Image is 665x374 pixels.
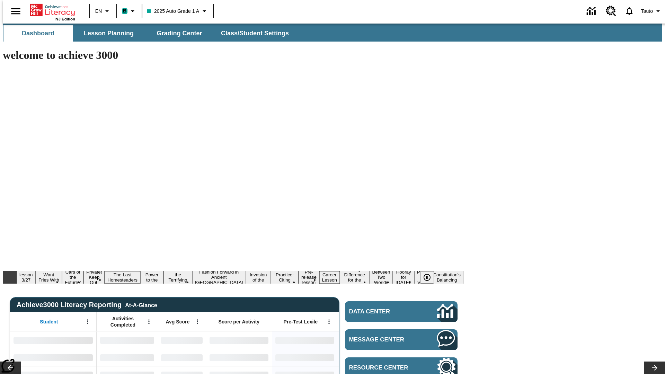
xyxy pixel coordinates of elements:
[100,315,146,328] span: Activities Completed
[147,8,199,15] span: 2025 Auto Grade 1 A
[92,5,114,17] button: Language: EN, Select a language
[644,362,665,374] button: Lesson carousel, Next
[17,266,36,289] button: Slide 1 Test lesson 3/27 en
[192,268,246,286] button: Slide 8 Fashion Forward in Ancient Rome
[158,349,206,366] div: No Data,
[641,8,653,15] span: Tauto
[144,317,154,327] button: Open Menu
[219,319,260,325] span: Score per Activity
[17,301,157,309] span: Achieve3000 Literacy Reporting
[105,271,140,284] button: Slide 5 The Last Homesteaders
[144,5,211,17] button: Class: 2025 Auto Grade 1 A, Select your class
[30,2,75,21] div: Home
[345,301,458,322] a: Data Center
[145,25,214,42] button: Grading Center
[82,317,93,327] button: Open Menu
[36,266,62,289] button: Slide 2 Do You Want Fries With That?
[345,329,458,350] a: Message Center
[246,266,271,289] button: Slide 9 The Invasion of the Free CD
[414,268,430,286] button: Slide 16 Point of View
[22,29,54,37] span: Dashboard
[140,266,163,289] button: Slide 6 Solar Power to the People
[420,271,441,284] div: Pause
[83,268,105,286] button: Slide 4 Private! Keep Out!
[192,317,203,327] button: Open Menu
[271,266,299,289] button: Slide 10 Mixed Practice: Citing Evidence
[119,5,140,17] button: Boost Class color is teal. Change class color
[30,3,75,17] a: Home
[369,268,393,286] button: Slide 14 Between Two Worlds
[125,301,157,309] div: At-A-Glance
[55,17,75,21] span: NJ Edition
[340,266,370,289] button: Slide 13 Making a Difference for the Planet
[319,271,340,284] button: Slide 12 Career Lesson
[349,308,414,315] span: Data Center
[97,331,158,349] div: No Data,
[3,25,295,42] div: SubNavbar
[157,29,202,37] span: Grading Center
[602,2,620,20] a: Resource Center, Will open in new tab
[215,25,294,42] button: Class/Student Settings
[324,317,334,327] button: Open Menu
[3,24,662,42] div: SubNavbar
[3,49,463,62] h1: welcome to achieve 3000
[430,266,463,289] button: Slide 17 The Constitution's Balancing Act
[62,268,83,286] button: Slide 3 Cars of the Future?
[6,1,26,21] button: Open side menu
[95,8,102,15] span: EN
[393,268,414,286] button: Slide 15 Hooray for Constitution Day!
[420,271,434,284] button: Pause
[349,364,416,371] span: Resource Center
[163,266,192,289] button: Slide 7 Attack of the Terrifying Tomatoes
[221,29,289,37] span: Class/Student Settings
[583,2,602,21] a: Data Center
[349,336,416,343] span: Message Center
[123,7,126,15] span: B
[3,25,73,42] button: Dashboard
[299,268,319,286] button: Slide 11 Pre-release lesson
[74,25,143,42] button: Lesson Planning
[84,29,134,37] span: Lesson Planning
[40,319,58,325] span: Student
[97,349,158,366] div: No Data,
[638,5,665,17] button: Profile/Settings
[158,331,206,349] div: No Data,
[620,2,638,20] a: Notifications
[166,319,189,325] span: Avg Score
[284,319,318,325] span: Pre-Test Lexile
